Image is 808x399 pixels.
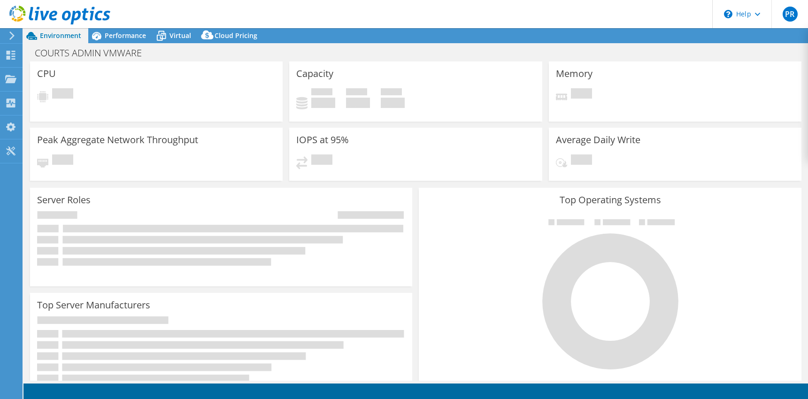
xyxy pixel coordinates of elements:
[40,31,81,40] span: Environment
[556,69,593,79] h3: Memory
[215,31,257,40] span: Cloud Pricing
[311,88,332,98] span: Used
[296,69,333,79] h3: Capacity
[556,135,640,145] h3: Average Daily Write
[52,88,73,101] span: Pending
[311,98,335,108] h4: 0 GiB
[346,88,367,98] span: Free
[37,195,91,205] h3: Server Roles
[311,154,332,167] span: Pending
[724,10,732,18] svg: \n
[37,69,56,79] h3: CPU
[381,98,405,108] h4: 0 GiB
[783,7,798,22] span: PR
[346,98,370,108] h4: 0 GiB
[37,300,150,310] h3: Top Server Manufacturers
[37,135,198,145] h3: Peak Aggregate Network Throughput
[31,48,156,58] h1: COURTS ADMIN VMWARE
[381,88,402,98] span: Total
[571,154,592,167] span: Pending
[571,88,592,101] span: Pending
[105,31,146,40] span: Performance
[169,31,191,40] span: Virtual
[52,154,73,167] span: Pending
[296,135,349,145] h3: IOPS at 95%
[426,195,794,205] h3: Top Operating Systems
